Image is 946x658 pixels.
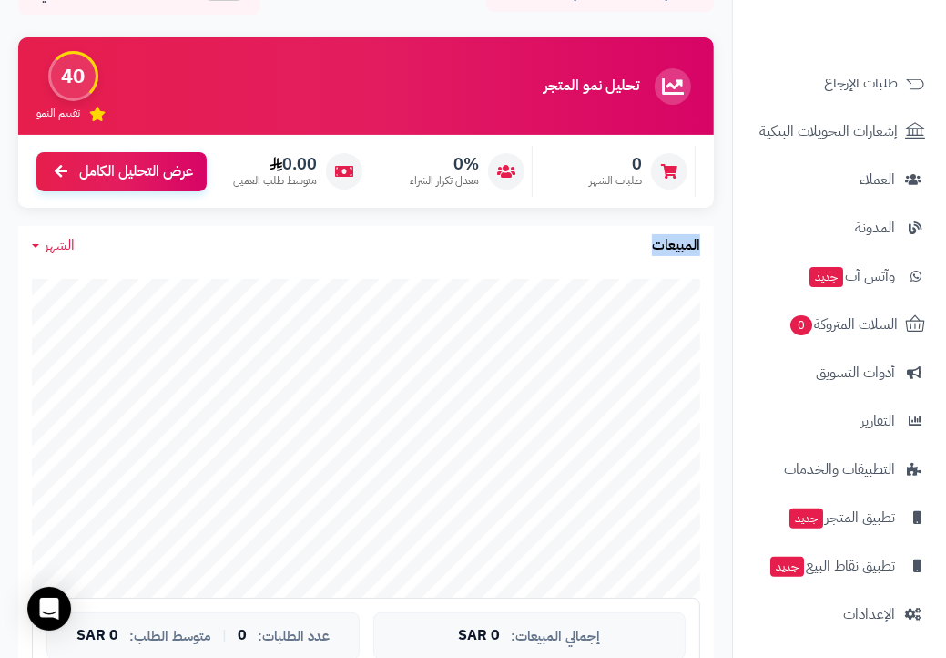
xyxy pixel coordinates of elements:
[744,254,935,298] a: وآتس آبجديد
[824,70,898,96] span: طلبات الإرجاع
[589,173,642,189] span: طلبات الشهر
[410,154,479,174] span: 0%
[790,315,812,335] span: 0
[233,154,317,174] span: 0.00
[744,61,935,105] a: طلبات الإرجاع
[258,629,330,644] span: عدد الطلبات:
[744,592,935,636] a: الإعدادات
[458,628,500,644] span: 0 SAR
[744,447,935,491] a: التطبيقات والخدمات
[860,408,895,434] span: التقارير
[27,587,71,631] div: Open Intercom Messenger
[788,505,895,530] span: تطبيق المتجر
[45,234,75,256] span: الشهر
[843,601,895,627] span: الإعدادات
[768,553,895,579] span: تطبيق نقاط البيع
[744,399,935,443] a: التقارير
[855,215,895,241] span: المدونة
[76,628,118,644] span: 0 SAR
[36,152,207,191] a: عرض التحليل الكامل
[589,154,642,174] span: 0
[222,629,227,643] span: |
[770,557,804,577] span: جديد
[410,173,479,189] span: معدل تكرار الشراء
[79,161,193,182] span: عرض التحليل الكامل
[129,629,211,644] span: متوسط الطلب:
[789,509,823,529] span: جديد
[788,312,898,337] span: السلات المتروكة
[809,267,843,287] span: جديد
[511,629,600,644] span: إجمالي المبيعات:
[744,496,935,540] a: تطبيق المتجرجديد
[744,544,935,588] a: تطبيق نقاط البيعجديد
[784,457,895,482] span: التطبيقات والخدمات
[744,351,935,395] a: أدوات التسويق
[233,173,317,189] span: متوسط طلب العميل
[744,303,935,346] a: السلات المتروكة0
[860,167,895,192] span: العملاء
[816,360,895,386] span: أدوات التسويق
[744,109,935,153] a: إشعارات التحويلات البنكية
[759,118,898,144] span: إشعارات التحويلات البنكية
[238,628,247,644] span: 0
[544,78,639,95] h3: تحليل نمو المتجر
[744,206,935,250] a: المدونة
[744,158,935,201] a: العملاء
[36,106,80,121] span: تقييم النمو
[808,263,895,289] span: وآتس آب
[652,238,700,254] h3: المبيعات
[32,235,75,256] a: الشهر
